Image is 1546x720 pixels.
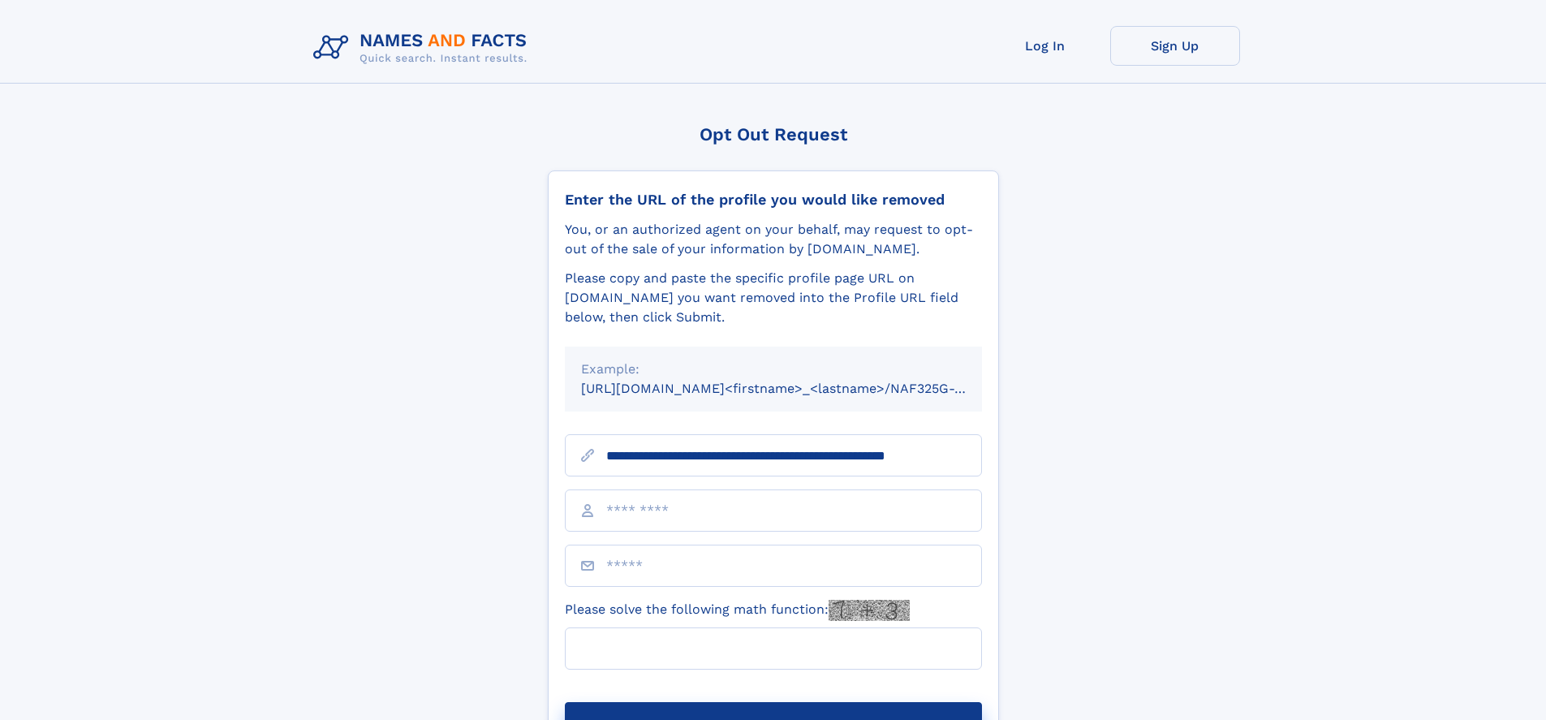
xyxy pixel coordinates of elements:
img: Logo Names and Facts [307,26,540,70]
div: You, or an authorized agent on your behalf, may request to opt-out of the sale of your informatio... [565,220,982,259]
a: Sign Up [1110,26,1240,66]
a: Log In [980,26,1110,66]
div: Example: [581,360,966,379]
small: [URL][DOMAIN_NAME]<firstname>_<lastname>/NAF325G-xxxxxxxx [581,381,1013,396]
div: Please copy and paste the specific profile page URL on [DOMAIN_NAME] you want removed into the Pr... [565,269,982,327]
div: Opt Out Request [548,124,999,144]
div: Enter the URL of the profile you would like removed [565,191,982,209]
label: Please solve the following math function: [565,600,910,621]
